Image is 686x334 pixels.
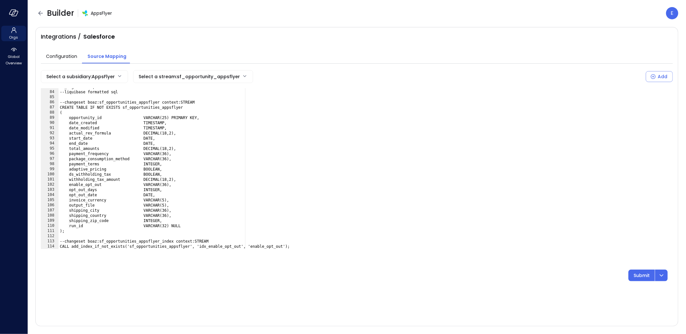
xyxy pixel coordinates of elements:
div: 90 [41,120,59,125]
span: Source Mapping [87,53,126,60]
div: 98 [41,162,59,167]
div: 93 [41,136,59,141]
div: 96 [41,151,59,156]
div: 97 [41,156,59,162]
div: 91 [41,125,59,131]
div: 114 [41,244,59,249]
div: 113 [41,239,59,244]
div: 108 [41,213,59,218]
div: 107 [41,208,59,213]
button: Submit [628,270,655,281]
span: Global Overview [4,53,23,66]
div: 105 [41,198,59,203]
div: Select a stream : sf_opportunity_appsflyer [139,70,240,83]
div: 87 [41,105,59,110]
span: Integrations / [41,32,81,41]
div: 110 [41,223,59,228]
div: Button group with a nested menu [628,270,668,281]
div: 85 [41,95,59,100]
div: Select a Subsidiary to add a new Stream [646,70,673,83]
div: Select a subsidiary : AppsFlyer [46,70,115,83]
span: Orgs [9,34,18,41]
div: Add [658,73,667,81]
div: 84 [41,89,59,95]
span: Salesforce [83,32,115,41]
img: zbmm8o9awxf8yv3ehdzf [82,10,88,16]
div: 102 [41,182,59,187]
span: Builder [47,8,74,18]
div: 109 [41,218,59,223]
div: 94 [41,141,59,146]
span: AppsFlyer [91,10,112,17]
button: dropdown-icon-button [655,270,668,281]
div: 92 [41,131,59,136]
div: 89 [41,115,59,120]
span: Configuration [46,53,77,60]
div: 104 [41,192,59,198]
p: Submit [634,272,650,279]
div: 111 [41,228,59,234]
div: 112 [41,234,59,239]
div: 100 [41,172,59,177]
div: 103 [41,187,59,192]
p: E [671,9,674,17]
div: Global Overview [1,45,26,67]
div: 101 [41,177,59,182]
div: Orgs [1,26,26,41]
div: 106 [41,203,59,208]
div: 88 [41,110,59,115]
div: 86 [41,100,59,105]
button: Add [646,71,673,82]
div: Eleanor Yehudai [666,7,678,19]
div: 95 [41,146,59,151]
div: 99 [41,167,59,172]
